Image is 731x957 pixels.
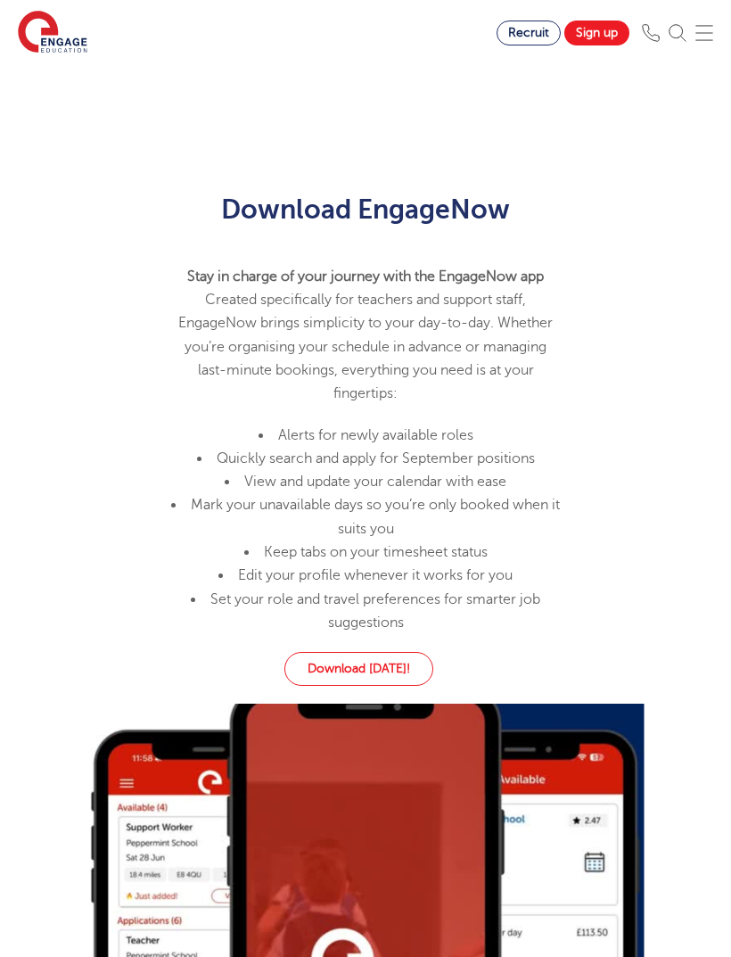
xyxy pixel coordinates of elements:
a: Sign up [564,21,629,45]
h2: Download EngageNow [45,194,686,225]
strong: Stay in charge of your journey with the EngageNow app [187,268,544,285]
li: Quickly search and apply for September positions [169,447,562,470]
img: Mobile Menu [695,24,713,42]
li: Mark your unavailable days so you’re only booked when it suits you [169,493,562,540]
p: Created specifically for teachers and support staff, EngageNow brings simplicity to your day-to-d... [169,265,562,406]
span: Recruit [508,26,549,39]
li: Edit your profile whenever it works for you [169,564,562,587]
li: Set your role and travel preferences for smarter job suggestions [169,588,562,635]
img: Search [669,24,686,42]
a: Download [DATE]! [284,652,433,686]
a: Recruit [497,21,561,45]
li: Keep tabs on your timesheet status [169,540,562,564]
li: Alerts for newly available roles [169,424,562,447]
img: Phone [642,24,660,42]
li: View and update your calendar with ease [169,470,562,493]
img: Engage Education [18,11,87,55]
